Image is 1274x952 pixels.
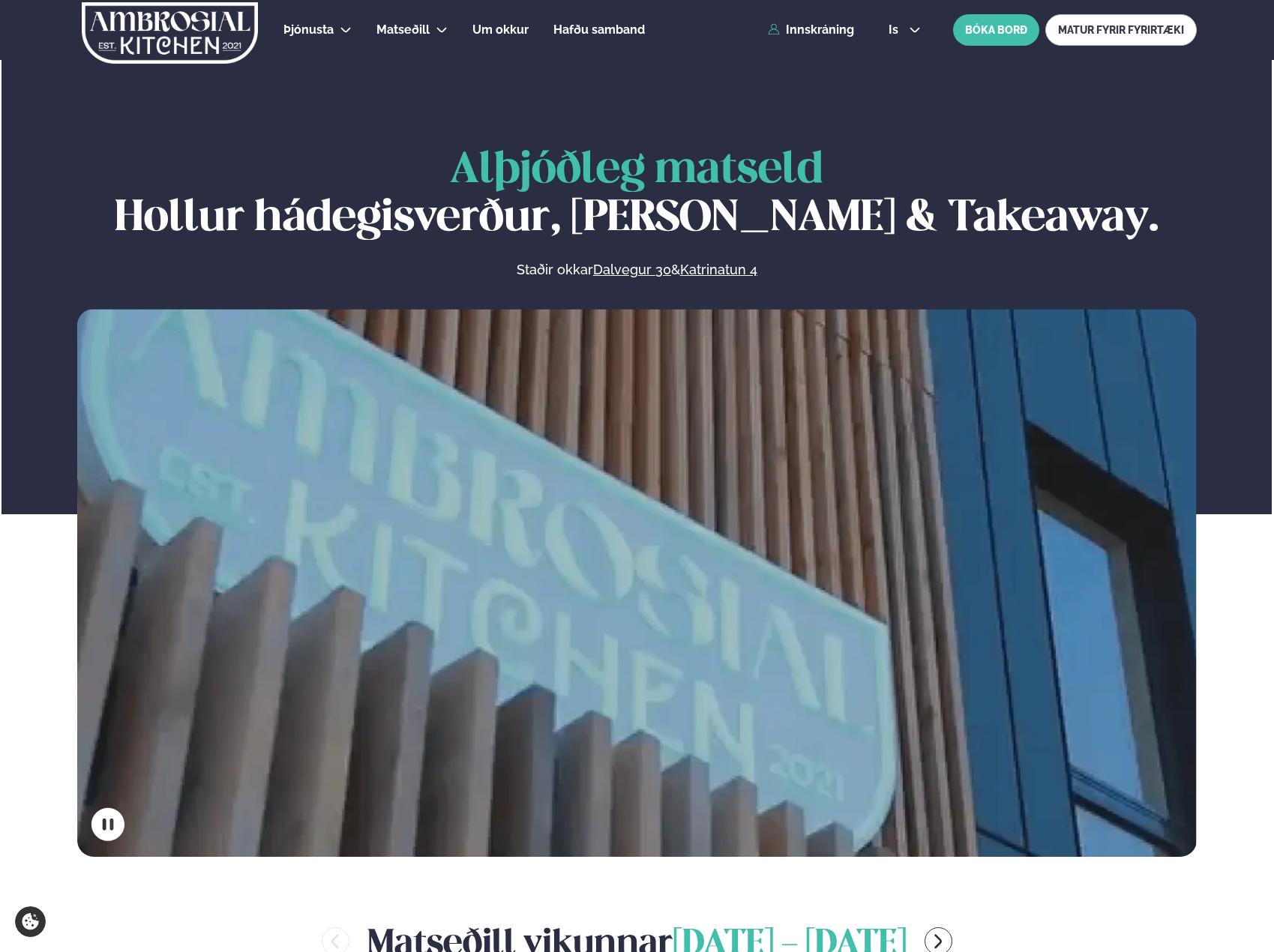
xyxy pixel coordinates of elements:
[376,22,430,37] span: Matseðill
[889,24,903,36] span: is
[768,23,854,37] a: Innskráning
[1045,14,1197,46] a: MATUR FYRIR FYRIRTÆKI
[376,21,430,39] a: Matseðill
[472,21,529,39] a: Um okkur
[15,906,46,937] a: Cookie settings
[553,21,645,39] a: Hafðu samband
[77,147,1197,243] h1: Hollur hádegisverður, [PERSON_NAME] & Takeaway.
[593,261,671,279] a: Dalvegur 30
[877,24,933,36] button: is
[283,21,334,39] a: Þjónusta
[450,150,823,191] span: Alþjóðleg matseld
[553,22,645,37] span: Hafðu samband
[953,14,1039,46] button: BÓKA BORÐ
[680,261,757,279] a: Katrinatun 4
[283,22,334,37] span: Þjónusta
[80,2,259,64] img: logo
[472,22,529,37] span: Um okkur
[353,261,920,279] p: Staðir okkar &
